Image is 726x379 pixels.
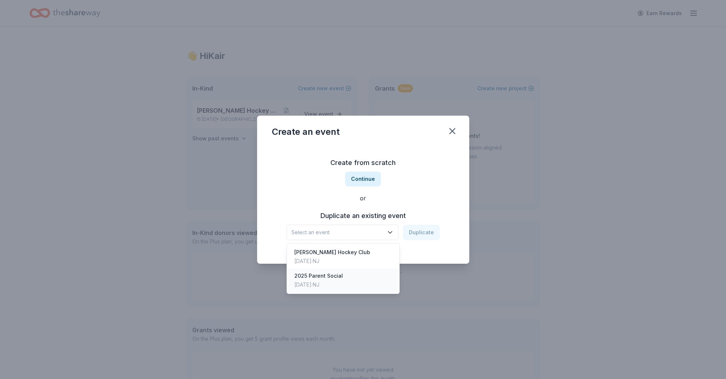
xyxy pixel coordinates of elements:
[291,228,383,237] span: Select an event
[294,248,370,257] div: [PERSON_NAME] Hockey Club
[287,225,399,240] button: Select an event
[294,257,370,266] div: [DATE] · NJ
[294,280,343,289] div: [DATE] · NJ
[287,243,400,294] div: Select an event
[294,271,343,280] div: 2025 Parent Social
